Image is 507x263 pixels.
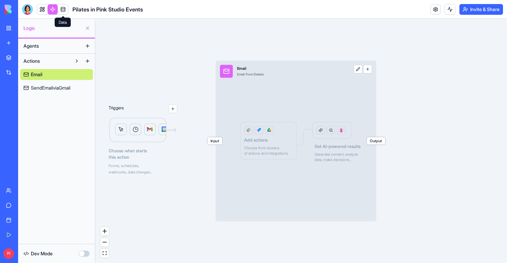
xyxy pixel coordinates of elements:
div: Email [237,66,264,71]
span: SendEmailviaGmail [31,85,70,91]
span: Output [367,137,385,145]
span: Logic [23,25,82,32]
span: Choose what starts this action [109,147,177,160]
p: Triggers [109,104,124,113]
div: Email Form Details [237,72,264,77]
div: InputEmailEmail Form DetailsOutputLogicAdd actionsChoose from dozensof actions and integrationsGe... [216,61,376,221]
button: Invite & Share [459,4,503,15]
a: Email [20,69,93,80]
div: TriggersLogicChoose what startsthis actionForms, schedules,webhooks, data changes... [109,87,177,175]
button: fit view [100,249,109,258]
span: Pilates in Pink Studio Events [72,5,143,13]
span: Input [207,137,222,145]
div: Data [55,18,71,27]
span: Email [31,71,42,78]
button: zoom out [100,238,109,247]
span: PI [3,248,14,259]
img: Logic [109,117,177,143]
span: Actions [23,58,40,64]
span: Forms, schedules, webhooks, data changes... [109,163,153,174]
span: Dev Mode [31,250,53,257]
img: logo [5,5,46,14]
a: SendEmailviaGmail [20,83,93,93]
button: Actions [20,56,71,66]
span: Agents [23,43,39,49]
button: zoom in [100,227,109,236]
button: Agents [20,41,82,51]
